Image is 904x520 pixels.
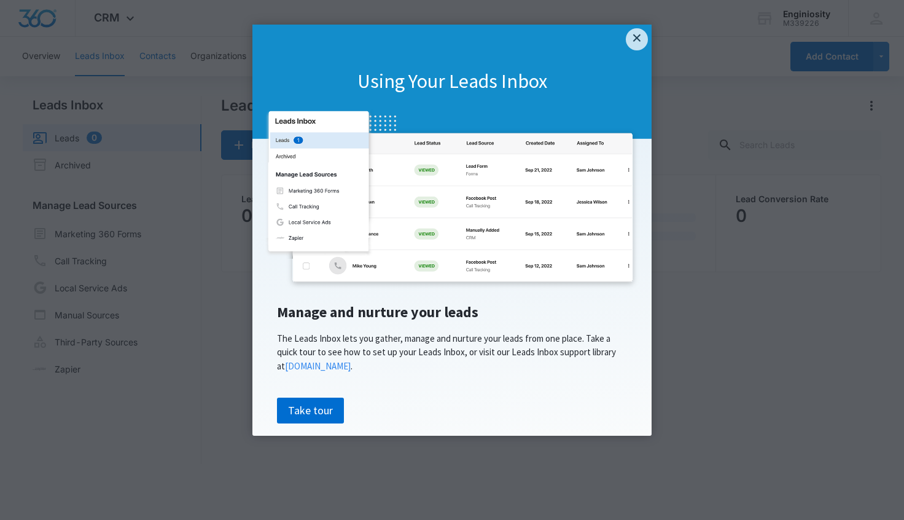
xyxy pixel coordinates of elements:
span: Manage and nurture your leads [277,302,478,321]
a: Take tour [277,398,344,423]
h1: Using Your Leads Inbox [252,69,652,95]
a: [DOMAIN_NAME] [285,360,351,372]
span: The Leads Inbox lets you gather, manage and nurture your leads from one place. Take a quick tour ... [277,333,616,372]
a: Close modal [626,28,648,50]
